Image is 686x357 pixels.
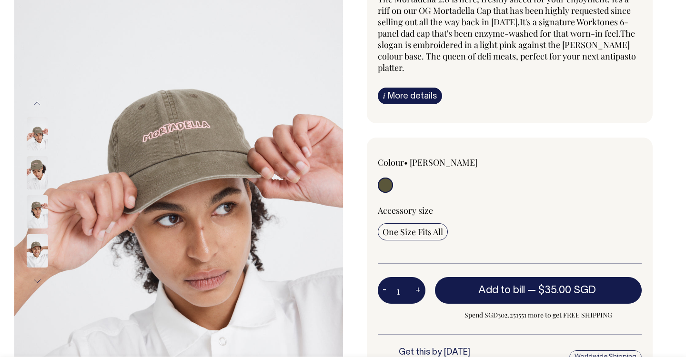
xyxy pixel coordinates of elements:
div: Accessory size [378,205,642,216]
span: — [527,286,598,295]
span: i [383,90,385,100]
div: Colour [378,157,484,168]
label: [PERSON_NAME] [410,157,477,168]
span: • [404,157,408,168]
button: Add to bill —$35.00 SGD [435,277,642,304]
button: - [378,281,391,300]
img: moss [27,156,48,189]
button: Previous [30,93,44,114]
span: It's a signature Worktones 6-panel dad cap that's been enzyme-washed for that worn-in feel. The s... [378,16,635,62]
button: + [411,281,425,300]
span: Add to bill [478,286,525,295]
img: moss [27,195,48,228]
img: moss [27,117,48,150]
button: Next [30,270,44,292]
img: moss [27,234,48,268]
input: One Size Fits All [378,223,448,240]
span: Spend SGD302.251551 more to get FREE SHIPPING [435,309,642,321]
span: One Size Fits All [383,226,443,238]
a: iMore details [378,88,442,104]
span: $35.00 SGD [538,286,596,295]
